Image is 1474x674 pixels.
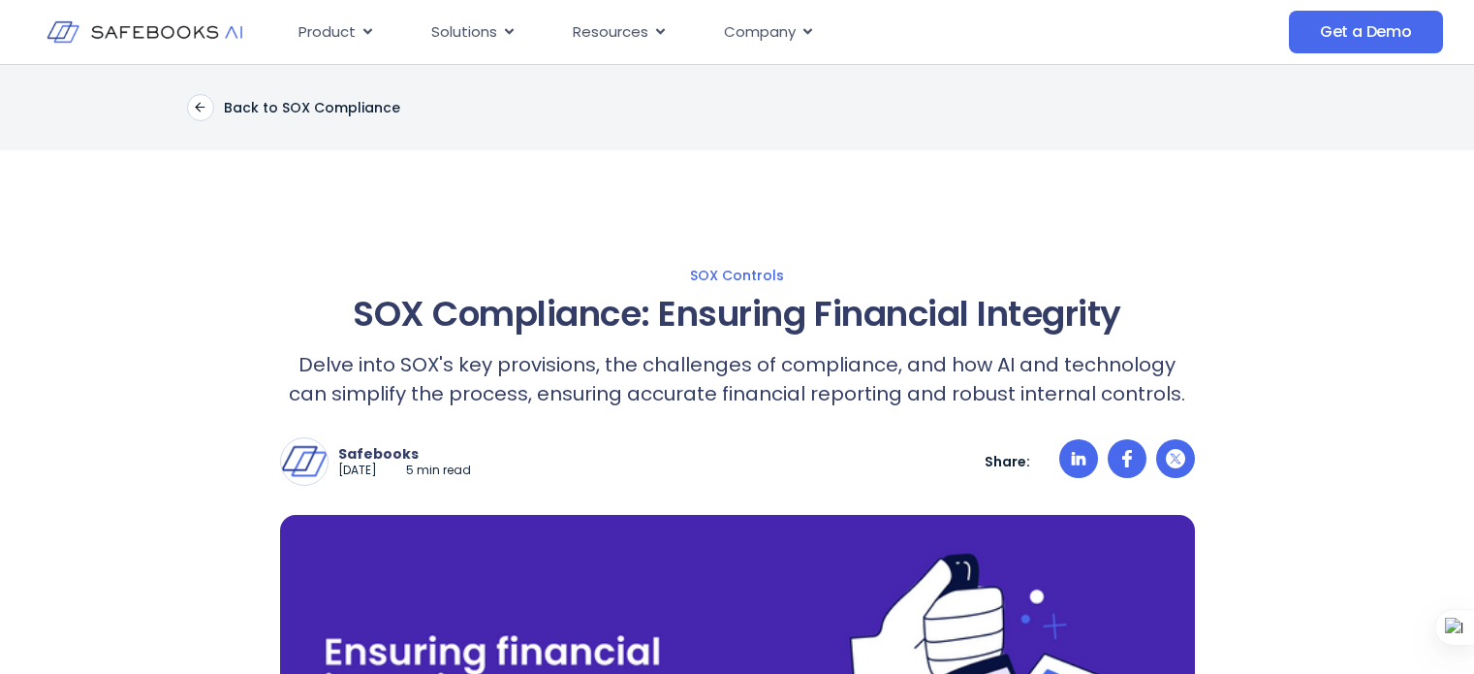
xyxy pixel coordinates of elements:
h1: SOX Compliance: Ensuring Financial Integrity [280,294,1195,335]
p: Share: [985,453,1030,470]
span: Get a Demo [1320,22,1412,42]
nav: Menu [283,14,1121,51]
p: 5 min read [406,463,471,479]
a: Get a Demo [1289,11,1443,53]
p: [DATE] [338,463,377,479]
span: Solutions [431,21,497,44]
span: Product [298,21,356,44]
p: Delve into SOX's key provisions, the challenges of compliance, and how AI and technology can simp... [280,350,1195,408]
span: Company [724,21,796,44]
a: SOX Controls [90,267,1385,284]
span: Resources [573,21,648,44]
p: Safebooks [338,445,471,463]
div: Menu Toggle [283,14,1121,51]
a: Back to SOX Compliance [187,94,400,121]
p: Back to SOX Compliance [224,99,400,116]
img: Safebooks [281,438,328,485]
